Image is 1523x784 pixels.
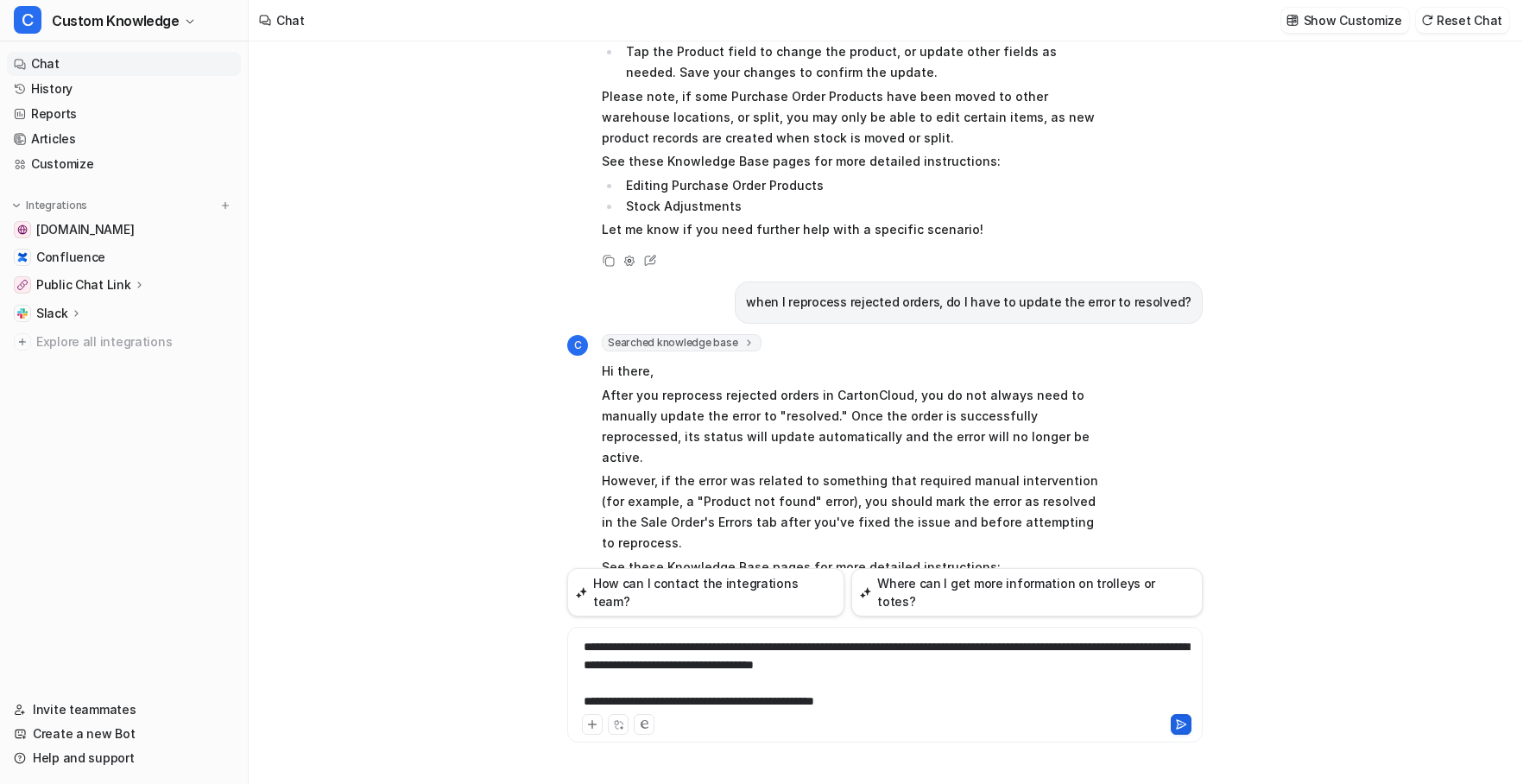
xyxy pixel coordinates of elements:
[567,335,588,356] span: C
[602,334,761,351] span: Searched knowledge base
[36,276,131,294] p: Public Chat Link
[14,333,31,351] img: explore all integrations
[602,86,1107,149] p: Please note, if some Purchase Order Products have been moved to other warehouse locations, or spl...
[851,568,1203,616] button: Where can I get more information on trolleys or totes?
[567,568,844,616] button: How can I contact the integrations team?
[26,199,87,212] p: Integrations
[7,746,241,770] a: Help and support
[621,175,1107,196] li: Editing Purchase Order Products
[746,292,1191,313] p: when I reprocess rejected orders, do I have to update the error to resolved?
[36,221,134,238] span: [DOMAIN_NAME]
[621,41,1107,83] li: Tap the Product field to change the product, or update other fields as needed. Save your changes ...
[7,330,241,354] a: Explore all integrations
[52,9,180,33] span: Custom Knowledge
[17,224,28,235] img: help.cartoncloud.com
[7,698,241,722] a: Invite teammates
[602,471,1107,553] p: However, if the error was related to something that required manual intervention (for example, a ...
[7,197,92,214] button: Integrations
[7,152,241,176] a: Customize
[602,361,1107,382] p: Hi there,
[1421,14,1433,27] img: reset
[602,385,1107,468] p: After you reprocess rejected orders in CartonCloud, you do not always need to manually update the...
[7,102,241,126] a: Reports
[7,52,241,76] a: Chat
[1416,8,1509,33] button: Reset Chat
[7,218,241,242] a: help.cartoncloud.com[DOMAIN_NAME]
[602,219,1107,240] p: Let me know if you need further help with a specific scenario!
[17,308,28,319] img: Slack
[7,245,241,269] a: ConfluenceConfluence
[10,199,22,212] img: expand menu
[621,196,1107,217] li: Stock Adjustments
[602,557,1107,578] p: See these Knowledge Base pages for more detailed instructions:
[276,11,305,29] div: Chat
[1286,14,1299,27] img: customize
[36,305,68,322] p: Slack
[602,151,1107,172] p: See these Knowledge Base pages for more detailed instructions:
[1281,8,1409,33] button: Show Customize
[1304,11,1402,29] p: Show Customize
[17,280,28,290] img: Public Chat Link
[17,252,28,262] img: Confluence
[14,6,41,34] span: C
[36,328,234,356] span: Explore all integrations
[219,199,231,212] img: menu_add.svg
[7,77,241,101] a: History
[36,249,105,266] span: Confluence
[7,127,241,151] a: Articles
[7,722,241,746] a: Create a new Bot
